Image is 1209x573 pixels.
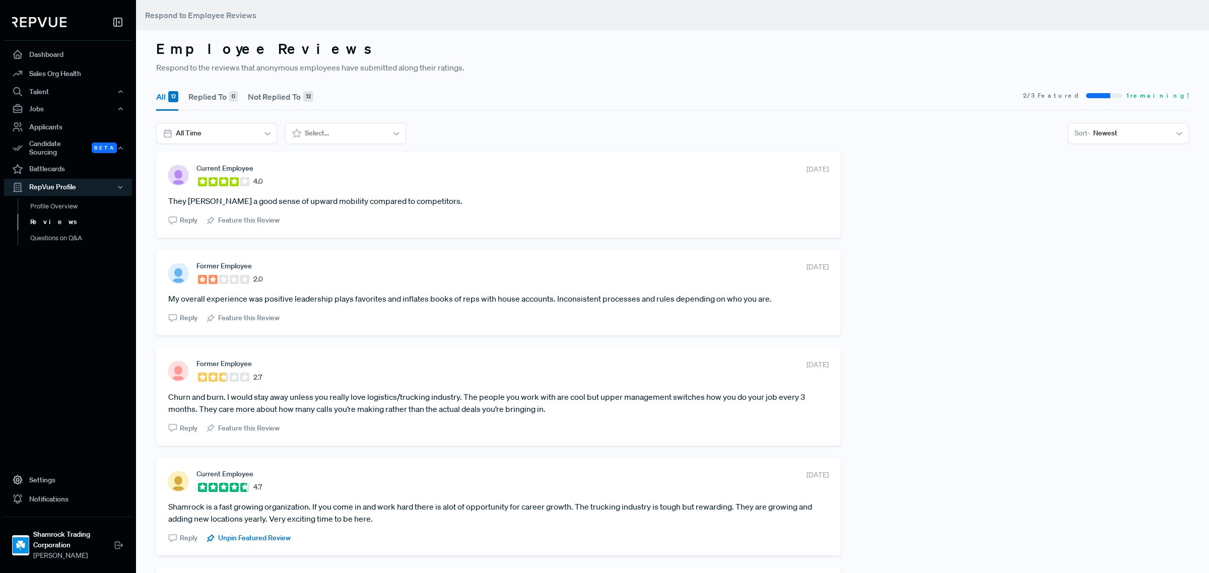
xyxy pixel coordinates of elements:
[4,117,132,136] a: Applicants
[303,91,313,102] div: 12
[196,470,253,478] span: Current Employee
[156,61,1189,74] p: Respond to the reviews that anonymous employees have submitted along their ratings.
[180,533,197,543] span: Reply
[4,489,132,509] a: Notifications
[168,195,829,207] article: They [PERSON_NAME] a good sense of upward mobility compared to competitors.
[218,215,280,226] span: Feature this Review
[196,164,253,172] span: Current Employee
[807,360,829,370] span: [DATE]
[4,136,132,160] button: Candidate Sourcing Beta
[218,423,280,434] span: Feature this Review
[4,470,132,489] a: Settings
[168,391,829,415] article: Churn and burn. I would stay away unless you really love logistics/trucking industry. The people ...
[156,40,1189,57] h3: Employee Reviews
[12,17,66,27] img: RepVue
[18,214,146,230] a: Reviews
[196,360,252,368] span: Former Employee
[4,100,132,117] button: Jobs
[229,91,238,102] div: 0
[92,142,117,153] span: Beta
[33,550,114,561] span: [PERSON_NAME]
[196,262,252,270] span: Former Employee
[156,83,178,111] button: All 12
[1023,91,1082,100] span: 2 / 3 Featured
[1126,91,1189,100] span: 1 remaining!
[168,500,829,525] article: Shamrock is a fast growing organization. If you come in and work hard there is alot of opportunit...
[180,423,197,434] span: Reply
[145,10,256,20] span: Respond to Employee Reviews
[807,262,829,272] span: [DATE]
[253,274,263,284] span: 2.0
[168,91,178,102] div: 12
[218,313,280,323] span: Feature this Review
[807,470,829,480] span: [DATE]
[4,160,132,179] a: Battlecards
[18,230,146,246] a: Questions on Q&A
[180,215,197,226] span: Reply
[18,198,146,214] a: Profile Overview
[1074,128,1090,138] span: Sort -
[33,529,114,550] strong: Shamrock Trading Corporation
[4,64,132,83] a: Sales Org Health
[4,517,132,565] a: Shamrock Trading CorporationShamrock Trading Corporation[PERSON_NAME]
[168,293,829,305] article: My overall experience was positive leadership plays favorites and inflates books of reps with hou...
[807,164,829,175] span: [DATE]
[218,533,291,543] span: Unpin Featured Review
[248,83,313,111] button: Not Replied To 12
[4,179,132,196] button: RepVue Profile
[13,537,29,553] img: Shamrock Trading Corporation
[253,372,262,383] span: 2.7
[4,83,132,100] button: Talent
[4,45,132,64] a: Dashboard
[188,83,238,111] button: Replied To 0
[253,482,262,492] span: 4.7
[4,136,132,160] div: Candidate Sourcing
[180,313,197,323] span: Reply
[253,176,263,187] span: 4.0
